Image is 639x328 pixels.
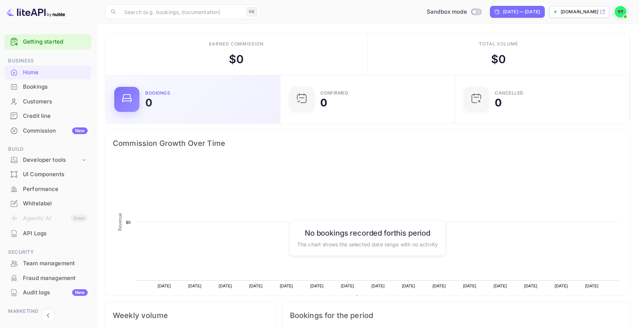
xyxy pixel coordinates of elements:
h6: No bookings recorded for this period [297,228,438,237]
div: New [72,289,88,296]
text: [DATE] [524,284,537,288]
a: Credit line [4,109,91,123]
text: [DATE] [219,284,232,288]
a: Performance [4,182,91,196]
div: API Logs [23,229,88,238]
span: Business [4,57,91,65]
div: CommissionNew [4,124,91,138]
text: [DATE] [433,284,446,288]
span: Commission Growth Over Time [113,137,622,149]
div: 0 [495,98,502,108]
div: Confirmed [320,91,349,95]
text: Revenue [118,213,123,231]
a: Team management [4,256,91,270]
div: Audit logs [23,288,88,297]
div: Whitelabel [4,197,91,211]
div: [DATE] — [DATE] [503,8,540,15]
div: Home [23,68,88,77]
text: [DATE] [341,284,354,288]
text: [DATE] [494,284,507,288]
div: Audit logsNew [4,286,91,300]
div: Credit line [23,112,88,120]
span: Weekly volume [113,310,268,321]
a: UI Components [4,167,91,181]
span: Build [4,145,91,153]
text: [DATE] [280,284,293,288]
div: Promo codes [23,318,88,327]
div: UI Components [4,167,91,182]
text: [DATE] [249,284,263,288]
text: [DATE] [371,284,385,288]
a: Customers [4,95,91,108]
text: [DATE] [158,284,171,288]
div: API Logs [4,226,91,241]
div: New [72,127,88,134]
text: [DATE] [463,284,476,288]
div: $ 0 [491,51,506,68]
text: Revenue [362,295,381,300]
text: [DATE] [402,284,415,288]
div: Home [4,65,91,80]
div: ⌘K [246,7,257,17]
div: Earned commission [209,41,264,47]
div: Developer tools [4,154,91,167]
div: Total volume [479,41,518,47]
div: Customers [23,98,88,106]
input: Search (e.g. bookings, documentation) [120,4,243,19]
div: Whitelabel [23,199,88,208]
a: Audit logsNew [4,286,91,299]
div: 0 [145,98,152,108]
a: Fraud management [4,271,91,285]
img: LiteAPI logo [6,6,65,18]
span: Bookings for the period [290,310,622,321]
text: [DATE] [555,284,568,288]
img: Yassir ET TABTI [615,6,626,18]
span: Marketing [4,307,91,315]
div: Bookings [23,83,88,91]
a: Home [4,65,91,79]
a: Bookings [4,80,91,93]
div: Getting started [4,34,91,49]
div: Fraud management [4,271,91,286]
text: $0 [126,220,131,225]
div: Switch to Production mode [424,8,484,16]
div: Performance [23,185,88,194]
text: [DATE] [188,284,202,288]
div: CANCELLED [495,91,524,95]
div: Fraud management [23,274,88,283]
div: Team management [23,259,88,268]
div: $ 0 [229,51,244,68]
div: Customers [4,95,91,109]
span: Sandbox mode [427,8,467,16]
p: [DOMAIN_NAME] [561,8,598,15]
span: Security [4,248,91,256]
div: Team management [4,256,91,271]
div: Bookings [145,91,170,95]
text: [DATE] [310,284,324,288]
a: API Logs [4,226,91,240]
a: CommissionNew [4,124,91,137]
div: Performance [4,182,91,197]
div: UI Components [23,170,88,179]
text: [DATE] [585,284,599,288]
div: Developer tools [23,156,80,164]
div: 0 [320,98,327,108]
button: Collapse navigation [41,309,55,322]
a: Whitelabel [4,197,91,210]
p: The chart shows the selected date range with no activity [297,240,438,248]
a: Getting started [23,38,88,46]
div: Commission [23,127,88,135]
